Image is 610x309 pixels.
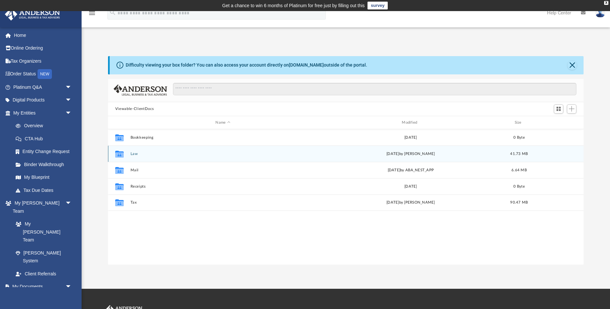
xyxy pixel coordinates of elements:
[130,201,315,205] button: Tax
[5,42,82,55] a: Online Ordering
[595,8,605,18] img: User Pic
[368,2,388,9] a: survey
[222,2,365,9] div: Get a chance to win 6 months of Platinum for free just by filling out this
[65,280,78,294] span: arrow_drop_down
[506,120,532,126] div: Size
[318,184,503,190] div: [DATE]
[88,9,96,17] i: menu
[318,135,503,141] div: [DATE]
[554,104,564,114] button: Switch to Grid View
[513,136,525,139] span: 0 Byte
[9,267,78,280] a: Client Referrals
[9,119,82,132] a: Overview
[3,8,62,21] img: Anderson Advisors Platinum Portal
[5,29,82,42] a: Home
[65,81,78,94] span: arrow_drop_down
[109,9,116,16] i: search
[318,167,503,173] div: [DATE] by ABA_NEST_APP
[111,120,127,126] div: id
[5,81,82,94] a: Platinum Q&Aarrow_drop_down
[9,246,78,267] a: [PERSON_NAME] System
[568,61,577,70] button: Close
[289,62,324,68] a: [DOMAIN_NAME]
[88,12,96,17] a: menu
[5,197,78,218] a: My [PERSON_NAME] Teamarrow_drop_down
[173,83,576,95] input: Search files and folders
[511,168,527,172] span: 6.64 MB
[130,168,315,172] button: Mail
[9,218,75,247] a: My [PERSON_NAME] Team
[9,132,82,145] a: CTA Hub
[5,280,78,293] a: My Documentsarrow_drop_down
[318,200,503,206] div: [DATE] by [PERSON_NAME]
[513,185,525,188] span: 0 Byte
[9,158,82,171] a: Binder Walkthrough
[510,201,528,205] span: 90.47 MB
[604,1,608,5] div: close
[130,184,315,189] button: Receipts
[130,135,315,140] button: Bookkeeping
[38,69,52,79] div: NEW
[9,145,82,158] a: Entity Change Request
[535,120,581,126] div: id
[5,54,82,68] a: Tax Organizers
[126,62,367,69] div: Difficulty viewing your box folder? You can also access your account directly on outside of the p...
[130,120,315,126] div: Name
[65,94,78,107] span: arrow_drop_down
[130,152,315,156] button: Law
[65,106,78,120] span: arrow_drop_down
[115,106,154,112] button: Viewable-ClientDocs
[5,94,82,107] a: Digital Productsarrow_drop_down
[9,171,78,184] a: My Blueprint
[108,129,584,264] div: grid
[318,120,503,126] div: Modified
[318,151,503,157] div: [DATE] by [PERSON_NAME]
[567,104,577,114] button: Add
[9,184,82,197] a: Tax Due Dates
[510,152,528,156] span: 41.73 MB
[5,106,82,119] a: My Entitiesarrow_drop_down
[65,197,78,210] span: arrow_drop_down
[5,68,82,81] a: Order StatusNEW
